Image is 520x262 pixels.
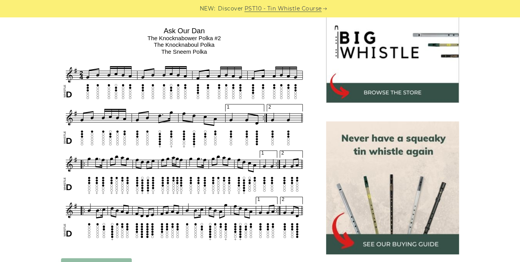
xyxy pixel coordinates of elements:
img: tin whistle buying guide [326,121,459,254]
a: PST10 - Tin Whistle Course [245,4,322,13]
img: Ask Our Dan Tin Whistle Tabs & Sheet Music [61,24,308,242]
span: NEW: [200,4,216,13]
span: Discover [218,4,243,13]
